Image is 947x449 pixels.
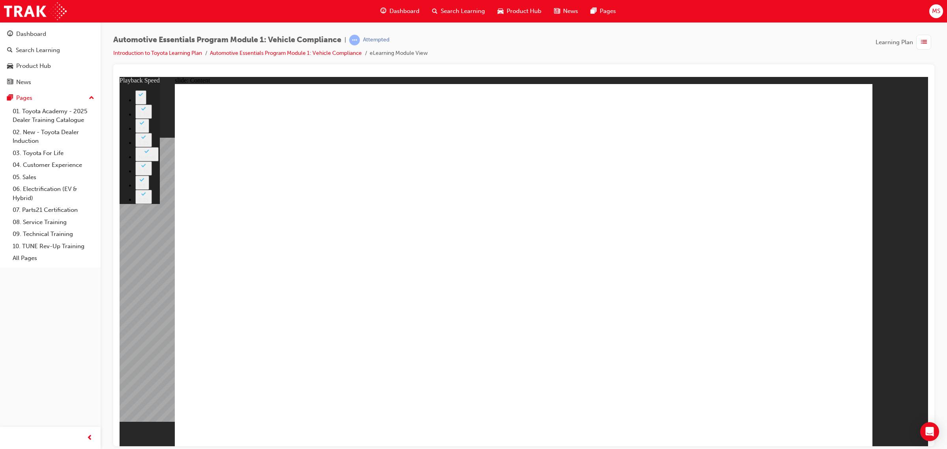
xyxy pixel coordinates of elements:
[929,4,943,18] button: MS
[16,94,32,103] div: Pages
[3,91,97,105] button: Pages
[9,126,97,147] a: 02. New - Toyota Dealer Induction
[9,204,97,216] a: 07. Parts21 Certification
[3,25,97,91] button: DashboardSearch LearningProduct HubNews
[16,62,51,71] div: Product Hub
[363,36,389,44] div: Attempted
[554,6,560,16] span: news-icon
[349,35,360,45] span: learningRecordVerb_ATTEMPT-icon
[876,35,934,50] button: Learning Plan
[9,240,97,253] a: 10. TUNE Rev-Up Training
[563,7,578,16] span: News
[370,49,428,58] li: eLearning Module View
[16,30,46,39] div: Dashboard
[3,75,97,90] a: News
[3,43,97,58] a: Search Learning
[876,38,913,47] span: Learning Plan
[16,78,31,87] div: News
[3,27,97,41] a: Dashboard
[507,7,541,16] span: Product Hub
[591,6,597,16] span: pages-icon
[113,50,202,56] a: Introduction to Toyota Learning Plan
[441,7,485,16] span: Search Learning
[600,7,616,16] span: Pages
[7,95,13,102] span: pages-icon
[4,2,67,20] img: Trak
[432,6,438,16] span: search-icon
[9,252,97,264] a: All Pages
[7,47,13,54] span: search-icon
[113,36,341,45] span: Automotive Essentials Program Module 1: Vehicle Compliance
[3,59,97,73] a: Product Hub
[374,3,426,19] a: guage-iconDashboard
[9,228,97,240] a: 09. Technical Training
[491,3,548,19] a: car-iconProduct Hub
[344,36,346,45] span: |
[9,183,97,204] a: 06. Electrification (EV & Hybrid)
[426,3,491,19] a: search-iconSearch Learning
[9,159,97,171] a: 04. Customer Experience
[89,93,94,103] span: up-icon
[16,46,60,55] div: Search Learning
[9,216,97,228] a: 08. Service Training
[7,79,13,86] span: news-icon
[920,422,939,441] div: Open Intercom Messenger
[9,171,97,183] a: 05. Sales
[932,7,940,16] span: MS
[87,433,93,443] span: prev-icon
[921,37,927,47] span: list-icon
[9,147,97,159] a: 03. Toyota For Life
[210,50,362,56] a: Automotive Essentials Program Module 1: Vehicle Compliance
[7,63,13,70] span: car-icon
[380,6,386,16] span: guage-icon
[584,3,622,19] a: pages-iconPages
[389,7,419,16] span: Dashboard
[498,6,503,16] span: car-icon
[7,31,13,38] span: guage-icon
[548,3,584,19] a: news-iconNews
[9,105,97,126] a: 01. Toyota Academy - 2025 Dealer Training Catalogue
